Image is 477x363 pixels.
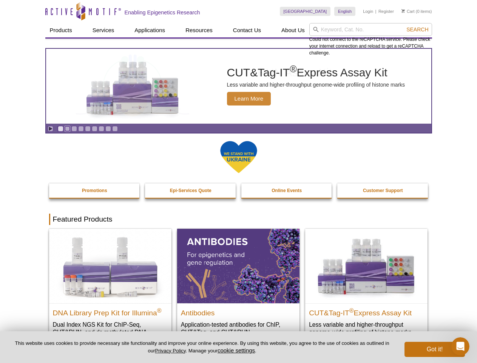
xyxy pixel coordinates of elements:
h2: Featured Products [49,214,428,225]
a: Epi-Services Quote [145,183,236,198]
strong: Epi-Services Quote [170,188,211,193]
a: Go to slide 5 [85,126,91,132]
button: Got it! [404,342,465,357]
a: Privacy Policy [155,348,185,354]
strong: Customer Support [363,188,403,193]
article: CUT&Tag-IT Express Assay Kit [46,49,431,124]
img: DNA Library Prep Kit for Illumina [49,229,171,303]
strong: Online Events [272,188,302,193]
a: Customer Support [337,183,429,198]
span: Learn More [227,92,271,105]
h2: DNA Library Prep Kit for Illumina [53,306,168,317]
strong: Promotions [82,188,107,193]
sup: ® [290,64,296,74]
img: Your Cart [401,9,405,13]
img: CUT&Tag-IT Express Assay Kit [70,45,195,128]
a: Go to slide 7 [99,126,104,132]
a: All Antibodies Antibodies Application-tested antibodies for ChIP, CUT&Tag, and CUT&RUN. [177,229,299,343]
a: Products [45,23,77,37]
img: All Antibodies [177,229,299,303]
li: (0 items) [401,7,432,16]
img: CUT&Tag-IT® Express Assay Kit [305,229,428,303]
a: English [334,7,355,16]
p: Dual Index NGS Kit for ChIP-Seq, CUT&RUN, and ds methylated DNA assays. [53,321,168,344]
button: Search [404,26,431,33]
a: Toggle autoplay [48,126,53,132]
a: Go to slide 8 [105,126,111,132]
span: Search [406,26,428,33]
iframe: Intercom live chat [451,337,469,355]
a: Promotions [49,183,140,198]
a: Go to slide 1 [58,126,63,132]
a: Register [378,9,394,14]
p: This website uses cookies to provide necessary site functionality and improve your online experie... [12,340,392,354]
a: Go to slide 9 [112,126,118,132]
a: About Us [277,23,309,37]
a: Cart [401,9,415,14]
img: We Stand With Ukraine [220,140,258,174]
a: Go to slide 4 [78,126,84,132]
li: | [375,7,377,16]
button: cookie settings [218,347,255,354]
a: Services [88,23,119,37]
sup: ® [349,307,354,313]
input: Keyword, Cat. No. [309,23,432,36]
h2: Enabling Epigenetics Research [125,9,200,16]
a: Login [363,9,373,14]
a: Resources [181,23,217,37]
h2: CUT&Tag-IT Express Assay Kit [309,306,424,317]
a: Online Events [241,183,333,198]
a: Applications [130,23,170,37]
a: [GEOGRAPHIC_DATA] [280,7,331,16]
a: Contact Us [228,23,266,37]
div: Could not connect to the reCAPTCHA service. Please check your internet connection and reload to g... [309,23,432,56]
p: Application-tested antibodies for ChIP, CUT&Tag, and CUT&RUN. [181,321,296,336]
p: Less variable and higher-throughput genome-wide profiling of histone marks [227,81,405,88]
a: Go to slide 2 [65,126,70,132]
a: CUT&Tag-IT® Express Assay Kit CUT&Tag-IT®Express Assay Kit Less variable and higher-throughput ge... [305,229,428,343]
a: Go to slide 3 [71,126,77,132]
sup: ® [157,307,162,313]
a: CUT&Tag-IT Express Assay Kit CUT&Tag-IT®Express Assay Kit Less variable and higher-throughput gen... [46,49,431,124]
a: DNA Library Prep Kit for Illumina DNA Library Prep Kit for Illumina® Dual Index NGS Kit for ChIP-... [49,229,171,351]
h2: Antibodies [181,306,296,317]
h2: CUT&Tag-IT Express Assay Kit [227,67,405,78]
p: Less variable and higher-throughput genome-wide profiling of histone marks​. [309,321,424,336]
a: Go to slide 6 [92,126,97,132]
